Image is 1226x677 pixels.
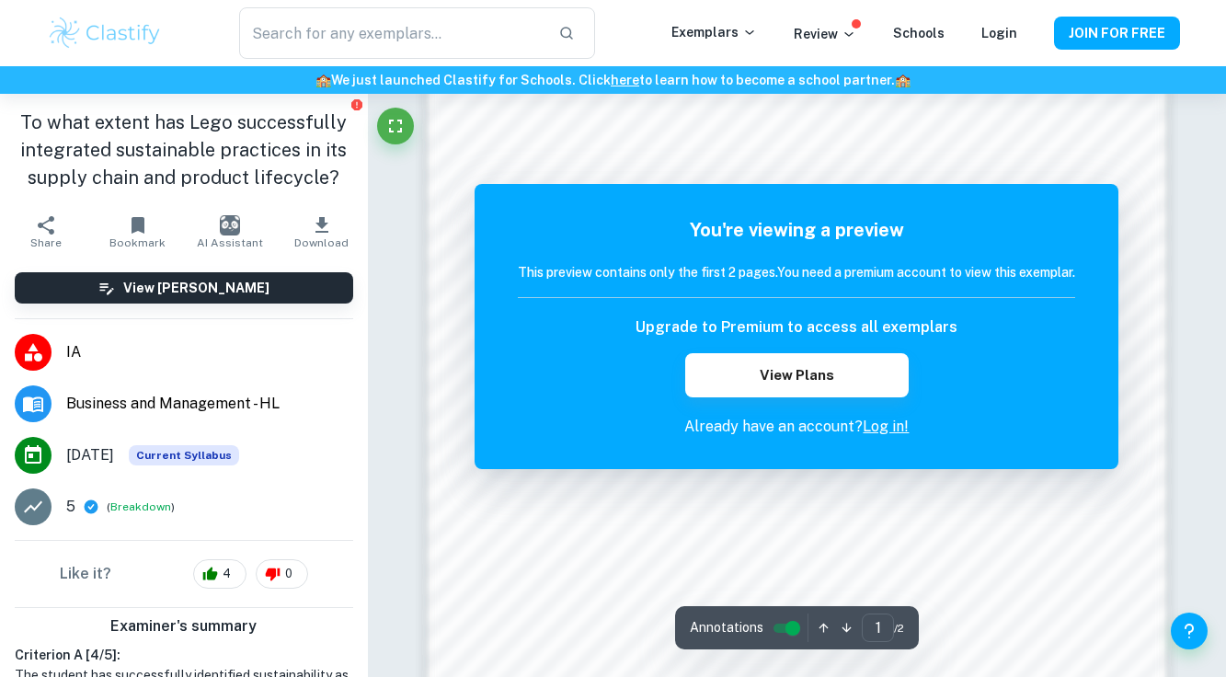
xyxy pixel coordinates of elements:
[893,26,945,40] a: Schools
[239,7,543,59] input: Search for any exemplars...
[315,73,331,87] span: 🏫
[7,615,361,637] h6: Examiner's summary
[518,416,1075,438] p: Already have an account?
[611,73,639,87] a: here
[184,206,276,258] button: AI Assistant
[690,618,763,637] span: Annotations
[66,341,353,363] span: IA
[275,565,303,583] span: 0
[671,22,757,42] p: Exemplars
[66,444,114,466] span: [DATE]
[518,216,1075,244] h5: You're viewing a preview
[212,565,241,583] span: 4
[123,278,269,298] h6: View [PERSON_NAME]
[981,26,1017,40] a: Login
[377,108,414,144] button: Fullscreen
[794,24,856,44] p: Review
[518,262,1075,282] h6: This preview contains only the first 2 pages. You need a premium account to view this exemplar.
[30,236,62,249] span: Share
[109,236,166,249] span: Bookmark
[220,215,240,235] img: AI Assistant
[107,499,175,516] span: ( )
[92,206,184,258] button: Bookmark
[197,236,263,249] span: AI Assistant
[193,559,246,589] div: 4
[15,109,353,191] h1: To what extent has Lego successfully integrated sustainable practices in its supply chain and pro...
[60,563,111,585] h6: Like it?
[129,445,239,465] div: This exemplar is based on the current syllabus. Feel free to refer to it for inspiration/ideas wh...
[1054,17,1180,50] button: JOIN FOR FREE
[110,499,171,515] button: Breakdown
[66,393,353,415] span: Business and Management - HL
[256,559,308,589] div: 0
[894,620,904,637] span: / 2
[685,353,908,397] button: View Plans
[1171,613,1208,649] button: Help and Feedback
[636,316,957,338] h6: Upgrade to Premium to access all exemplars
[129,445,239,465] span: Current Syllabus
[4,70,1222,90] h6: We just launched Clastify for Schools. Click to learn how to become a school partner.
[350,98,364,111] button: Report issue
[895,73,911,87] span: 🏫
[15,272,353,304] button: View [PERSON_NAME]
[276,206,368,258] button: Download
[47,15,164,52] img: Clastify logo
[294,236,349,249] span: Download
[66,496,75,518] p: 5
[15,645,353,665] h6: Criterion A [ 4 / 5 ]:
[863,418,909,435] a: Log in!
